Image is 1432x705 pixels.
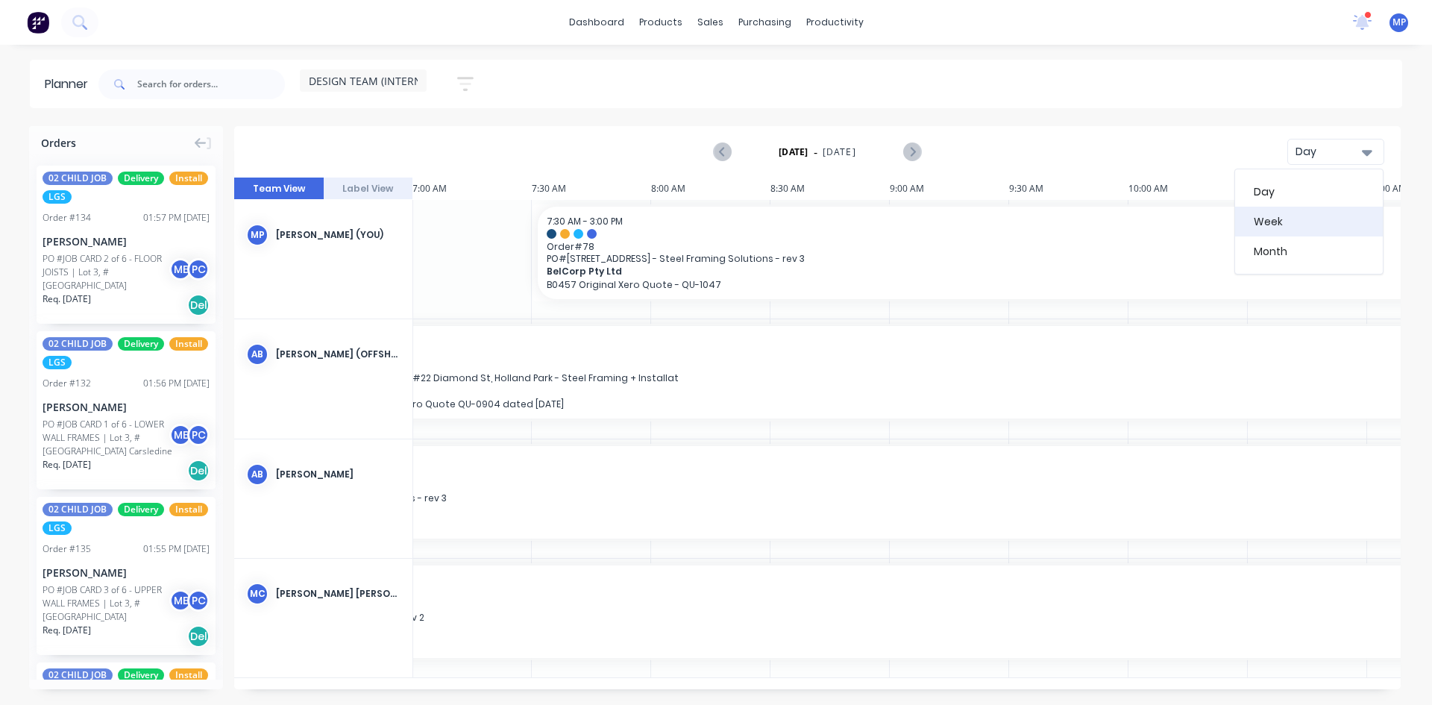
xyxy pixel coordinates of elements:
[1287,139,1384,165] button: Day
[187,294,210,316] div: Del
[187,258,210,281] div: PC
[143,211,210,225] div: 01:57 PM [DATE]
[118,668,164,682] span: Delivery
[43,583,174,624] div: PO #JOB CARD 3 of 6 - UPPER WALL FRAMES | Lot 3, #[GEOGRAPHIC_DATA]
[43,668,113,682] span: 02 CHILD JOB
[43,503,113,516] span: 02 CHILD JOB
[118,503,164,516] span: Delivery
[43,252,174,292] div: PO #JOB CARD 2 of 6 - FLOOR JOISTS | Lot 3, #[GEOGRAPHIC_DATA]
[187,589,210,612] div: PC
[903,142,920,161] button: Next page
[562,11,632,34] a: dashboard
[187,625,210,648] div: Del
[43,418,174,458] div: PO #JOB CARD 1 of 6 - LOWER WALL FRAMES | Lot 3, #[GEOGRAPHIC_DATA] Carsledine
[246,583,268,605] div: MC
[814,143,817,161] span: -
[532,178,651,200] div: 7:30 AM
[731,11,799,34] div: purchasing
[1235,177,1383,207] div: Day
[246,343,268,366] div: AB
[412,178,532,200] div: 7:00 AM
[770,178,890,200] div: 8:30 AM
[118,337,164,351] span: Delivery
[276,468,401,481] div: [PERSON_NAME]
[137,69,285,99] input: Search for orders...
[43,234,210,249] div: [PERSON_NAME]
[779,145,808,159] strong: [DATE]
[799,11,871,34] div: productivity
[715,142,732,161] button: Previous page
[276,228,401,242] div: [PERSON_NAME] (You)
[43,624,91,637] span: Req. [DATE]
[118,172,164,185] span: Delivery
[1128,178,1248,200] div: 10:00 AM
[823,145,856,159] span: [DATE]
[187,460,210,482] div: Del
[43,172,113,185] span: 02 CHILD JOB
[43,190,72,204] span: LGS
[169,258,192,281] div: ME
[45,75,95,93] div: Planner
[547,215,623,228] span: 7:30 AM - 3:00 PM
[169,668,208,682] span: Install
[1235,236,1383,266] div: Month
[43,356,72,369] span: LGS
[169,337,208,351] span: Install
[651,178,770,200] div: 8:00 AM
[43,565,210,580] div: [PERSON_NAME]
[143,542,210,556] div: 01:55 PM [DATE]
[43,211,91,225] div: Order # 134
[690,11,731,34] div: sales
[41,135,76,151] span: Orders
[234,178,324,200] button: Team View
[309,73,437,89] span: DESIGN TEAM (INTERNAL)
[43,521,72,535] span: LGS
[43,292,91,306] span: Req. [DATE]
[143,377,210,390] div: 01:56 PM [DATE]
[43,337,113,351] span: 02 CHILD JOB
[246,224,268,246] div: MP
[276,587,401,601] div: [PERSON_NAME] [PERSON_NAME]
[324,178,413,200] button: Label View
[632,11,690,34] div: products
[1009,178,1128,200] div: 9:30 AM
[246,463,268,486] div: AB
[1235,207,1383,236] div: Week
[169,503,208,516] span: Install
[43,458,91,471] span: Req. [DATE]
[169,589,192,612] div: ME
[43,399,210,415] div: [PERSON_NAME]
[1296,144,1364,160] div: Day
[43,542,91,556] div: Order # 135
[276,348,401,361] div: [PERSON_NAME] (OFFSHORE)
[169,424,192,446] div: ME
[27,11,49,34] img: Factory
[43,377,91,390] div: Order # 132
[187,424,210,446] div: PC
[169,172,208,185] span: Install
[1392,16,1406,29] span: MP
[890,178,1009,200] div: 9:00 AM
